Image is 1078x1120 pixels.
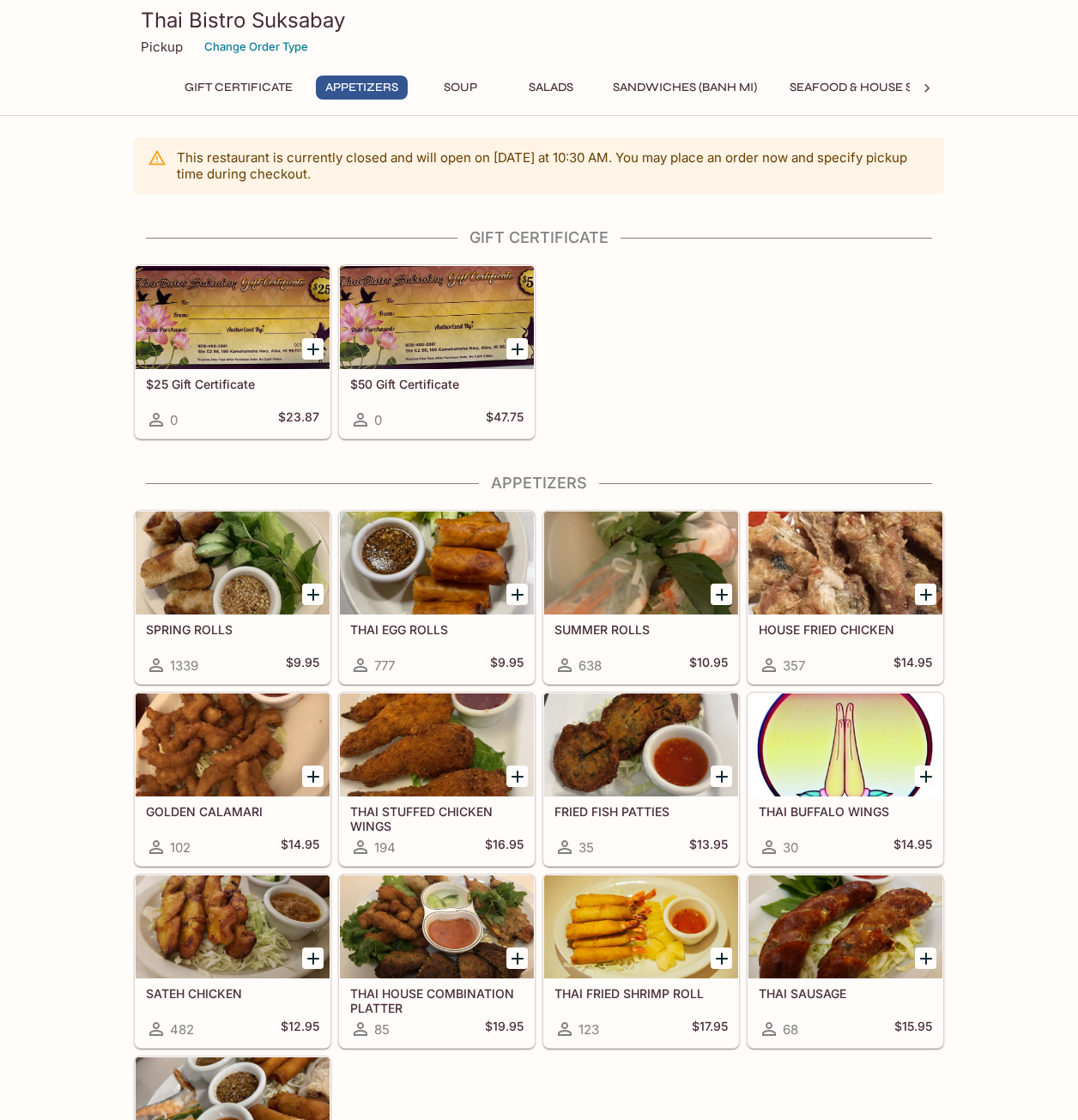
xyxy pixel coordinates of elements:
[603,76,766,100] button: Sandwiches (Banh Mi)
[146,986,319,1001] h5: SATEH CHICKEN
[486,409,524,430] h5: $47.75
[748,693,942,796] div: THAI BUFFALO WINGS
[543,511,739,684] a: SUMMER ROLLS638$10.95
[339,511,535,684] a: THAI EGG ROLLS777$9.95
[350,377,524,391] h5: $50 Gift Certificate
[780,76,972,100] button: Seafood & House Specials
[302,766,324,787] button: Add GOLDEN CALAMARI
[170,657,198,674] span: 1339
[302,947,324,969] button: Add SATEH CHICKEN
[506,766,528,787] button: Add THAI STUFFED CHICKEN WINGS
[175,76,302,100] button: Gift Certificate
[146,804,319,819] h5: GOLDEN CALAMARI
[146,622,319,637] h5: SPRING ROLLS
[689,837,728,857] h5: $13.95
[759,986,932,1001] h5: THAI SAUSAGE
[748,511,943,684] a: HOUSE FRIED CHICKEN357$14.95
[421,76,499,100] button: Soup
[350,804,524,832] h5: THAI STUFFED CHICKEN WINGS
[170,839,191,856] span: 102
[136,266,330,369] div: $25 Gift Certificate
[134,474,944,493] h4: Appetizers
[177,149,930,182] p: This restaurant is currently closed and will open on [DATE] at 10:30 AM . You may place an order ...
[339,875,535,1048] a: THAI HOUSE COMBINATION PLATTER85$19.95
[783,839,798,856] span: 30
[544,693,738,796] div: FRIED FISH PATTIES
[783,657,805,674] span: 357
[350,986,524,1014] h5: THAI HOUSE COMBINATION PLATTER
[544,512,738,614] div: SUMMER ROLLS
[340,875,534,978] div: THAI HOUSE COMBINATION PLATTER
[490,655,524,675] h5: $9.95
[759,622,932,637] h5: HOUSE FRIED CHICKEN
[893,655,932,675] h5: $14.95
[302,338,324,360] button: Add $25 Gift Certificate
[506,338,528,360] button: Add $50 Gift Certificate
[485,837,524,857] h5: $16.95
[759,804,932,819] h5: THAI BUFFALO WINGS
[554,622,728,637] h5: SUMMER ROLLS
[374,1021,390,1038] span: 85
[485,1019,524,1039] h5: $19.95
[512,76,590,100] button: Salads
[135,693,330,866] a: GOLDEN CALAMARI102$14.95
[197,33,316,60] button: Change Order Type
[711,947,732,969] button: Add THAI FRIED SHRIMP ROLL
[578,1021,599,1038] span: 123
[141,39,183,55] p: Pickup
[339,693,535,866] a: THAI STUFFED CHICKEN WINGS194$16.95
[915,766,936,787] button: Add THAI BUFFALO WINGS
[135,875,330,1048] a: SATEH CHICKEN482$12.95
[783,1021,798,1038] span: 68
[544,875,738,978] div: THAI FRIED SHRIMP ROLL
[711,766,732,787] button: Add FRIED FISH PATTIES
[748,693,943,866] a: THAI BUFFALO WINGS30$14.95
[146,377,319,391] h5: $25 Gift Certificate
[506,584,528,605] button: Add THAI EGG ROLLS
[506,947,528,969] button: Add THAI HOUSE COMBINATION PLATTER
[281,1019,319,1039] h5: $12.95
[915,584,936,605] button: Add HOUSE FRIED CHICKEN
[554,804,728,819] h5: FRIED FISH PATTIES
[136,693,330,796] div: GOLDEN CALAMARI
[135,265,330,439] a: $25 Gift Certificate0$23.87
[554,986,728,1001] h5: THAI FRIED SHRIMP ROLL
[281,837,319,857] h5: $14.95
[136,875,330,978] div: SATEH CHICKEN
[748,875,942,978] div: THAI SAUSAGE
[692,1019,728,1039] h5: $17.95
[711,584,732,605] button: Add SUMMER ROLLS
[170,1021,194,1038] span: 482
[748,875,943,1048] a: THAI SAUSAGE68$15.95
[136,512,330,614] div: SPRING ROLLS
[893,837,932,857] h5: $14.95
[135,511,330,684] a: SPRING ROLLS1339$9.95
[278,409,319,430] h5: $23.87
[302,584,324,605] button: Add SPRING ROLLS
[915,947,936,969] button: Add THAI SAUSAGE
[141,7,937,33] h3: Thai Bistro Suksabay
[339,265,535,439] a: $50 Gift Certificate0$47.75
[170,412,178,428] span: 0
[894,1019,932,1039] h5: $15.95
[134,228,944,247] h4: Gift Certificate
[340,693,534,796] div: THAI STUFFED CHICKEN WINGS
[340,512,534,614] div: THAI EGG ROLLS
[578,839,594,856] span: 35
[340,266,534,369] div: $50 Gift Certificate
[316,76,408,100] button: Appetizers
[543,875,739,1048] a: THAI FRIED SHRIMP ROLL123$17.95
[350,622,524,637] h5: THAI EGG ROLLS
[543,693,739,866] a: FRIED FISH PATTIES35$13.95
[374,412,382,428] span: 0
[374,839,396,856] span: 194
[689,655,728,675] h5: $10.95
[374,657,395,674] span: 777
[748,512,942,614] div: HOUSE FRIED CHICKEN
[286,655,319,675] h5: $9.95
[578,657,602,674] span: 638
